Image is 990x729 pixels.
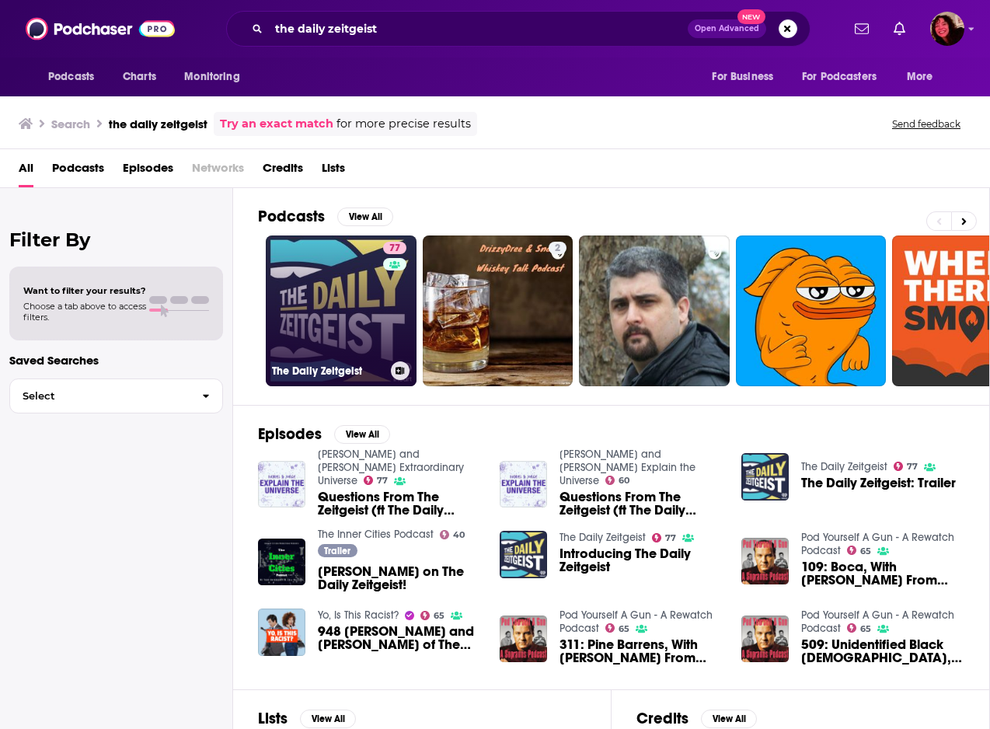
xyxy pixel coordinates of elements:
span: 77 [389,241,400,256]
a: Show notifications dropdown [849,16,875,42]
button: View All [701,710,757,728]
span: [PERSON_NAME] on The Daily Zeitgeist! [318,565,481,591]
div: Search podcasts, credits, & more... [226,11,810,47]
span: Podcasts [48,66,94,88]
a: 77 [894,462,919,471]
span: Charts [123,66,156,88]
input: Search podcasts, credits, & more... [269,16,688,41]
a: The Inner Cities Podcast [318,528,434,541]
img: User Profile [930,12,964,46]
span: Trailer [324,546,350,556]
a: Pod Yourself A Gun - A Rewatch Podcast [801,531,954,557]
button: Send feedback [887,117,965,131]
img: Podchaser - Follow, Share and Rate Podcasts [26,14,175,44]
h2: Lists [258,709,288,728]
h2: Filter By [9,228,223,251]
a: 40 [440,530,465,539]
a: Episodes [123,155,173,187]
span: Select [10,391,190,401]
span: Choose a tab above to access filters. [23,301,146,323]
span: for more precise results [336,115,471,133]
a: Try an exact match [220,115,333,133]
a: Pod Yourself A Gun - A Rewatch Podcast [559,609,713,635]
button: open menu [896,62,953,92]
span: Monitoring [184,66,239,88]
button: Show profile menu [930,12,964,46]
button: open menu [792,62,899,92]
a: 65 [847,546,872,555]
a: 65 [420,611,445,620]
span: 2 [555,241,560,256]
a: 77 [652,533,677,542]
span: 65 [619,626,629,633]
button: Select [9,378,223,413]
span: More [907,66,933,88]
a: 948 Miles Gray and Jack O’Brien of The Daily Zeitgeist [318,625,481,651]
span: Want to filter your results? [23,285,146,296]
span: Networks [192,155,244,187]
a: Zell's on The Daily Zeitgeist! [318,565,481,591]
img: Zell's on The Daily Zeitgeist! [258,539,305,586]
a: 77The Daily Zeitgeist [266,235,417,386]
a: 109: Boca, With Anna Hossnieh From Daily Zeitgeist [801,560,964,587]
a: All [19,155,33,187]
a: The Daily Zeitgeist [801,460,887,473]
span: 311: Pine Barrens, With [PERSON_NAME] From Daily Zeitgeist [559,638,723,664]
img: The Daily Zeitgeist: Trailer [741,453,789,501]
span: 77 [907,463,918,470]
span: 509: Unidentified Black [DEMOGRAPHIC_DATA], with [PERSON_NAME] of The Daily Zeitgeist [801,638,964,664]
a: 65 [847,623,872,633]
a: Introducing The Daily Zeitgeist [559,547,723,574]
img: 948 Miles Gray and Jack O’Brien of The Daily Zeitgeist [258,609,305,656]
a: Questions From The Zeitgeist (ft The Daily Zeitgeist hosts) [318,490,481,517]
a: 60 [605,476,630,485]
span: 77 [377,477,388,484]
p: Saved Searches [9,353,223,368]
a: Pod Yourself A Gun - A Rewatch Podcast [801,609,954,635]
span: 65 [860,548,871,555]
a: Lists [322,155,345,187]
a: The Daily Zeitgeist: Trailer [801,476,956,490]
a: Show notifications dropdown [887,16,912,42]
a: 65 [605,623,630,633]
a: 311: Pine Barrens, With Jack O’Brien From Daily Zeitgeist [559,638,723,664]
img: Introducing The Daily Zeitgeist [500,531,547,578]
a: CreditsView All [636,709,757,728]
span: 948 [PERSON_NAME] and [PERSON_NAME] of The Daily Zeitgeist [318,625,481,651]
span: 40 [453,532,465,539]
a: 509: Unidentified Black Males, with Miles Gray of The Daily Zeitgeist [801,638,964,664]
a: The Daily Zeitgeist [559,531,646,544]
a: Credits [263,155,303,187]
a: 77 [383,242,406,254]
h2: Episodes [258,424,322,444]
img: 509: Unidentified Black Males, with Miles Gray of The Daily Zeitgeist [741,616,789,663]
a: Charts [113,62,166,92]
a: Yo, Is This Racist? [318,609,399,622]
button: open menu [701,62,793,92]
a: 77 [364,476,389,485]
a: Podcasts [52,155,104,187]
a: EpisodesView All [258,424,390,444]
span: For Business [712,66,773,88]
span: New [737,9,765,24]
span: For Podcasters [802,66,877,88]
img: Questions From The Zeitgeist (ft The Daily Zeitgeist hosts) [500,461,547,508]
img: Questions From The Zeitgeist (ft The Daily Zeitgeist hosts) [258,461,305,508]
h2: Podcasts [258,207,325,226]
img: 311: Pine Barrens, With Jack O’Brien From Daily Zeitgeist [500,616,547,663]
span: Open Advanced [695,25,759,33]
a: ListsView All [258,709,356,728]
